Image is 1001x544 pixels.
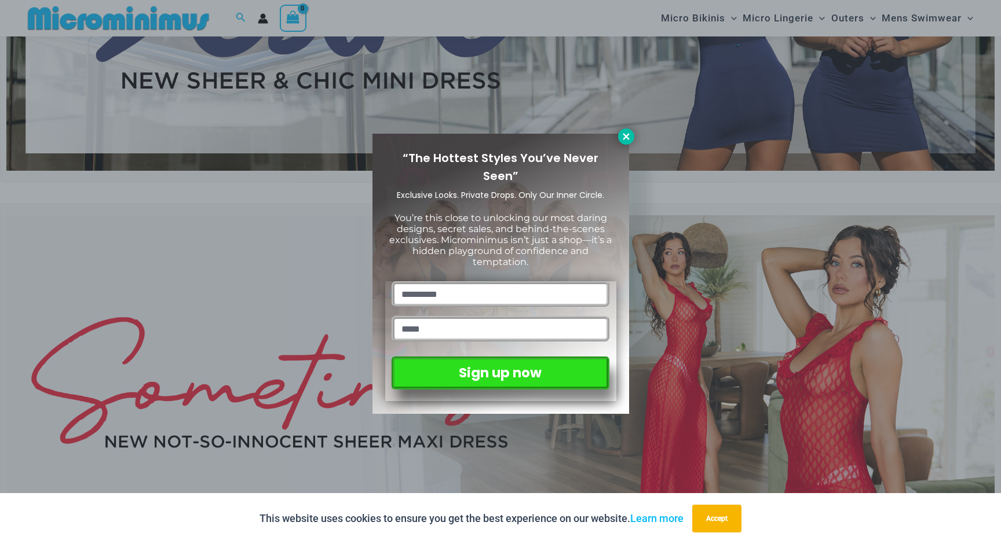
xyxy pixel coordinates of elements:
[389,212,612,268] span: You’re this close to unlocking our most daring designs, secret sales, and behind-the-scenes exclu...
[618,128,634,145] button: Close
[403,150,598,184] span: “The Hottest Styles You’ve Never Seen”
[692,505,741,532] button: Accept
[260,510,684,527] p: This website uses cookies to ensure you get the best experience on our website.
[630,512,684,524] a: Learn more
[397,189,604,201] span: Exclusive Looks. Private Drops. Only Our Inner Circle.
[392,356,609,389] button: Sign up now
